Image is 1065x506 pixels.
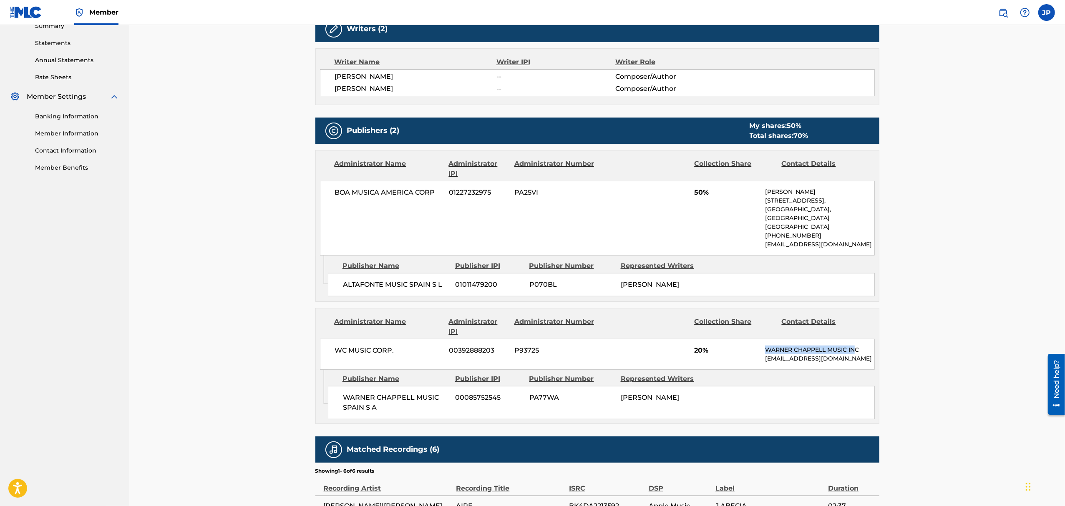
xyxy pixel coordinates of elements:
[342,374,449,384] div: Publisher Name
[496,72,615,82] span: --
[324,475,452,493] div: Recording Artist
[765,196,874,205] p: [STREET_ADDRESS],
[335,72,497,82] span: [PERSON_NAME]
[794,132,808,140] span: 70 %
[347,126,400,135] h5: Publishers (2)
[35,163,119,172] a: Member Benefits
[315,467,375,475] p: Showing 1 - 6 of 6 results
[449,188,508,198] span: 01227232975
[335,317,443,337] div: Administrator Name
[35,56,119,65] a: Annual Statements
[35,112,119,121] a: Banking Information
[694,317,775,337] div: Collection Share
[342,261,449,271] div: Publisher Name
[347,445,440,454] h5: Matched Recordings (6)
[765,354,874,363] p: [EMAIL_ADDRESS][DOMAIN_NAME]
[335,57,497,67] div: Writer Name
[449,317,508,337] div: Administrator IPI
[765,231,874,240] p: [PHONE_NUMBER]
[1023,466,1065,506] div: Widget de chat
[750,121,808,131] div: My shares:
[455,374,523,384] div: Publisher IPI
[649,475,711,493] div: DSP
[529,374,614,384] div: Publisher Number
[529,261,614,271] div: Publisher Number
[529,280,614,290] span: P070BL
[455,261,523,271] div: Publisher IPI
[1038,4,1055,21] div: User Menu
[329,445,339,455] img: Matched Recordings
[615,57,723,67] div: Writer Role
[765,346,874,354] p: WARNER CHAPPELL MUSIC INC
[782,317,863,337] div: Contact Details
[35,39,119,48] a: Statements
[329,126,339,136] img: Publishers
[615,84,723,94] span: Composer/Author
[347,24,388,34] h5: Writers (2)
[35,22,119,30] a: Summary
[765,240,874,249] p: [EMAIL_ADDRESS][DOMAIN_NAME]
[496,84,615,94] span: --
[329,24,339,34] img: Writers
[335,188,443,198] span: BOA MUSICA AMERICA CORP
[35,73,119,82] a: Rate Sheets
[514,346,595,356] span: P93725
[335,346,443,356] span: WC MUSIC CORP.
[514,317,595,337] div: Administrator Number
[615,72,723,82] span: Composer/Author
[74,8,84,18] img: Top Rightsholder
[529,393,614,403] span: PA77WA
[621,261,706,271] div: Represented Writers
[995,4,1012,21] a: Public Search
[1042,351,1065,418] iframe: Resource Center
[694,346,759,356] span: 20%
[765,188,874,196] p: [PERSON_NAME]
[35,146,119,155] a: Contact Information
[782,159,863,179] div: Contact Details
[335,84,497,94] span: [PERSON_NAME]
[514,159,595,179] div: Administrator Number
[27,92,86,102] span: Member Settings
[787,122,802,130] span: 50 %
[496,57,615,67] div: Writer IPI
[765,223,874,231] p: [GEOGRAPHIC_DATA]
[343,393,449,413] span: WARNER CHAPPELL MUSIC SPAIN S A
[621,281,679,288] span: [PERSON_NAME]
[1020,8,1030,18] img: help
[1017,4,1033,21] div: Help
[109,92,119,102] img: expand
[621,374,706,384] div: Represented Writers
[694,188,759,198] span: 50%
[621,393,679,401] span: [PERSON_NAME]
[694,159,775,179] div: Collection Share
[456,280,523,290] span: 01011479200
[715,475,824,493] div: Label
[1026,474,1031,499] div: Arrastrar
[335,159,443,179] div: Administrator Name
[10,92,20,102] img: Member Settings
[449,346,508,356] span: 00392888203
[89,8,118,17] span: Member
[10,6,42,18] img: MLC Logo
[765,205,874,223] p: [GEOGRAPHIC_DATA], [GEOGRAPHIC_DATA]
[35,129,119,138] a: Member Information
[514,188,595,198] span: PA25VI
[750,131,808,141] div: Total shares:
[1023,466,1065,506] iframe: Chat Widget
[828,475,875,493] div: Duration
[456,393,523,403] span: 00085752545
[456,475,565,493] div: Recording Title
[343,280,449,290] span: ALTAFONTE MUSIC SPAIN S L
[569,475,645,493] div: ISRC
[449,159,508,179] div: Administrator IPI
[998,8,1008,18] img: search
